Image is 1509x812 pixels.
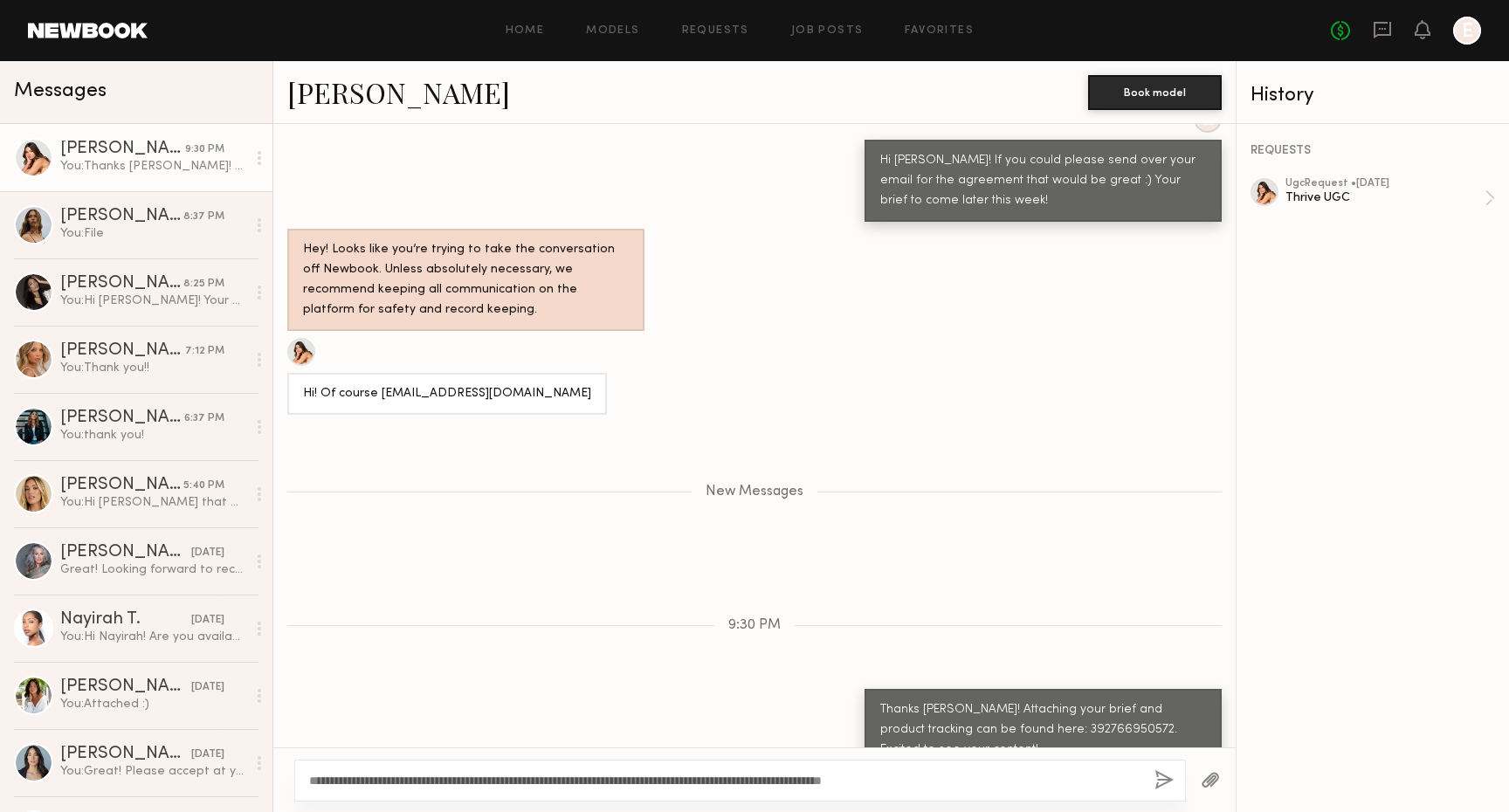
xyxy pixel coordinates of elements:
[184,410,224,427] div: 6:37 PM
[60,275,183,292] div: [PERSON_NAME]
[183,209,224,225] div: 8:37 PM
[60,746,191,763] div: [PERSON_NAME]
[880,700,1206,760] div: Thanks [PERSON_NAME]! Attaching your brief and product tracking can be found here: 392766950572. ...
[303,240,629,320] div: Hey! Looks like you’re trying to take the conversation off Newbook. Unless absolutely necessary, ...
[1285,189,1485,206] div: Thrive UGC
[60,141,185,158] div: [PERSON_NAME]
[60,561,246,578] div: Great! Looking forward to receiving them!
[586,25,639,37] a: Models
[1088,84,1222,99] a: Book model
[60,360,246,376] div: You: Thank you!!
[183,478,224,494] div: 5:40 PM
[1251,145,1495,157] div: REQUESTS
[191,545,224,561] div: [DATE]
[60,494,246,511] div: You: Hi [PERSON_NAME] that works :) Editing the request now!
[60,629,246,645] div: You: Hi Nayirah! Are you available for some UGC content creation this month?
[60,763,246,780] div: You: Great! Please accept at your earliest convenience and we will send out your products this we...
[60,158,246,175] div: You: Thanks [PERSON_NAME]! Attaching your brief and product tracking can be found here: 392766950...
[728,618,781,633] span: 9:30 PM
[287,73,510,111] a: [PERSON_NAME]
[191,747,224,763] div: [DATE]
[60,544,191,561] div: [PERSON_NAME]
[60,292,246,309] div: You: Hi [PERSON_NAME]! Your brief is attached :) Product tracking can also be found here: 8840512...
[60,225,246,242] div: You: File
[60,611,191,629] div: Nayirah T.
[506,25,545,37] a: Home
[185,343,224,360] div: 7:12 PM
[303,384,591,404] div: Hi! Of course [EMAIL_ADDRESS][DOMAIN_NAME]
[14,81,107,101] span: Messages
[60,427,246,444] div: You: thank you!
[60,409,184,427] div: [PERSON_NAME]
[1285,178,1495,218] a: ugcRequest •[DATE]Thrive UGC
[706,485,803,499] span: New Messages
[905,25,974,37] a: Favorites
[791,25,864,37] a: Job Posts
[1088,75,1222,110] button: Book model
[682,25,749,37] a: Requests
[880,151,1206,211] div: Hi [PERSON_NAME]! If you could please send over your email for the agreement that would be great ...
[191,612,224,629] div: [DATE]
[1251,86,1495,106] div: History
[1453,17,1481,45] a: E
[60,477,183,494] div: [PERSON_NAME]
[183,276,224,292] div: 8:25 PM
[1285,178,1485,189] div: ugc Request • [DATE]
[191,679,224,696] div: [DATE]
[60,208,183,225] div: [PERSON_NAME]
[60,342,185,360] div: [PERSON_NAME]
[185,141,224,158] div: 9:30 PM
[60,678,191,696] div: [PERSON_NAME]
[60,696,246,712] div: You: Attached :)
